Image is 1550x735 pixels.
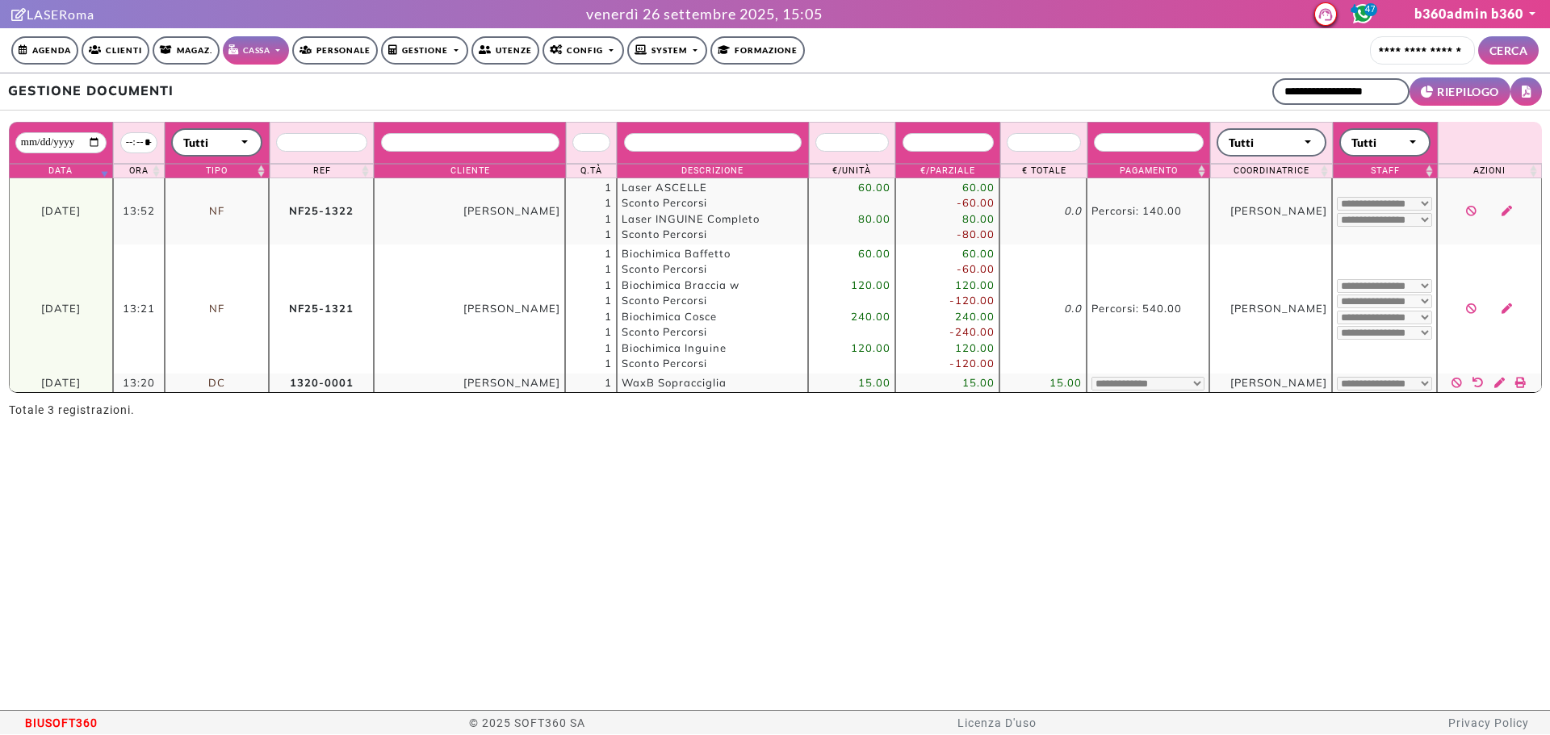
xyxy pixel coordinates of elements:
i: Clicca per fare un reso da questa registrazione [1472,378,1484,388]
b: NF25-1321 [289,302,354,315]
a: Clicca per annullare questa registrazione [1466,203,1477,219]
a: Clicca per annullare questa registrazione [1452,375,1463,391]
small: RIEPILOGO [1437,83,1499,100]
span: 1 [605,212,612,225]
span: 15.00 [962,376,995,389]
span: 1 [605,262,612,275]
th: € Totale [1000,164,1087,178]
a: Personale [292,36,378,65]
span: 1 [605,357,612,370]
td: [PERSON_NAME] [374,244,565,374]
span: Percorsi: 540.00 [1091,302,1182,315]
a: Clicca per fare un reso da questa registrazione [1472,375,1484,391]
a: Formazione [710,36,805,65]
th: Q.tà [566,164,617,178]
i: Clicca per annullare questa registrazione [1452,378,1463,388]
span: -240.00 [949,325,995,338]
span: 120.00 [851,341,890,354]
a: Modifica [1494,375,1506,391]
b: NF25-1322 [289,204,354,217]
span: BIUSOFT360 [25,711,98,735]
a: Copia non fiscale [1515,375,1527,391]
td: [PERSON_NAME] [374,374,565,393]
span: 120.00 [955,341,995,354]
input: Cerca cliente... [1370,36,1475,65]
a: Privacy Policy [1448,716,1529,729]
td: 13:21 [113,244,164,374]
span: WaxB Sopracciglia [622,376,727,389]
span: 1 [605,228,612,240]
span: -60.00 [957,196,995,209]
td: [DATE] [9,178,114,244]
span: 47 [1364,3,1377,16]
th: Tipo: activate to sort column ascending [165,164,270,178]
button: Tutti [171,128,262,157]
span: 120.00 [851,278,890,291]
b: 1320-0001 [290,376,354,389]
span: 80.00 [858,212,890,225]
i: Copia non fiscale [1515,378,1527,388]
span: 1 [605,310,612,323]
a: Cassa [223,36,289,65]
span: 1 [605,181,612,194]
span: Biochimica Cosce [622,310,717,323]
span: 15.00 [858,376,890,389]
span: Sconto Percorsi [622,357,707,370]
th: Ref: activate to sort column ascending [270,164,375,178]
a: Clienti [82,36,149,65]
span: Biochimica Inguine [622,341,727,354]
span: Sconto Percorsi [622,196,707,209]
span: Percorsi: 140.00 [1091,204,1182,217]
th: €/Parziale [895,164,1000,178]
button: CERCA [1478,36,1540,65]
span: 1 [605,196,612,209]
span: Laser ASCELLE [622,181,707,194]
th: Coordinatrice: activate to sort column ascending [1210,164,1333,178]
a: Config [542,36,624,65]
i: 0.0 [1064,204,1082,217]
td: [PERSON_NAME] [374,178,565,244]
th: Staff: activate to sort column ascending [1333,164,1438,178]
span: Biochimica Braccia w [622,278,739,291]
div: Totale 3 registrazioni. [9,393,135,419]
i: Modifica [1502,206,1513,216]
a: Magaz. [153,36,220,65]
i: Clicca per annullare questa registrazione [1466,206,1477,216]
th: Cliente [374,164,565,178]
th: Data: activate to sort column ascending [9,164,114,178]
a: Clicca per annullare questa registrazione [1466,301,1477,317]
span: Biochimica Baffetto [622,247,731,260]
span: 60.00 [858,247,890,260]
a: SYSTEM [627,36,708,65]
td: [PERSON_NAME] [1209,244,1332,374]
span: Sconto Percorsi [622,262,707,275]
span: Sconto Percorsi [622,325,707,338]
span: 1 [605,341,612,354]
span: 15.00 [1049,376,1082,389]
a: Utenze [471,36,539,65]
span: 80.00 [962,212,995,225]
th: Ora: activate to sort column ascending [113,164,164,178]
th: Azioni: activate to sort column ascending [1438,164,1542,178]
span: -120.00 [949,357,995,370]
a: RIEPILOGO [1410,77,1510,106]
span: 120.00 [955,278,995,291]
a: Modifica [1502,203,1513,219]
td: NF [165,244,270,374]
span: Sconto Percorsi [622,228,707,240]
span: 60.00 [858,181,890,194]
a: Gestione [381,36,469,65]
th: €/Unità [809,164,896,178]
span: © 2025 SOFT360 SA [469,711,585,735]
span: 1 [605,278,612,291]
span: 240.00 [955,310,995,323]
i: 0.0 [1064,302,1082,315]
span: -120.00 [949,294,995,307]
span: 1 [605,376,612,389]
b: GESTIONE DOCUMENTI [8,82,174,98]
td: 13:20 [113,374,164,393]
span: -60.00 [957,262,995,275]
span: 60.00 [962,247,995,260]
i: Modifica [1502,303,1513,314]
span: 1 [605,325,612,338]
